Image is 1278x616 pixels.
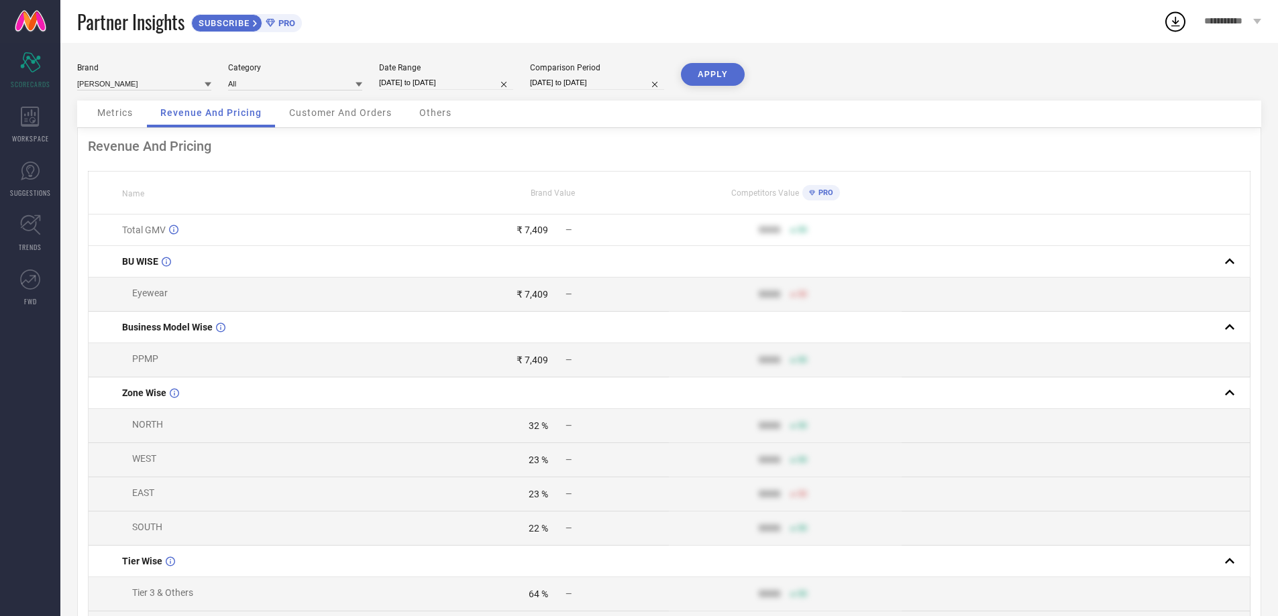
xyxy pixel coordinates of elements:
span: Tier 3 & Others [132,587,193,598]
div: ₹ 7,409 [517,289,548,300]
span: Customer And Orders [289,107,392,118]
div: 9999 [759,589,780,599]
span: 50 [798,421,807,430]
span: TRENDS [19,242,42,252]
span: Metrics [97,107,133,118]
div: Brand [77,63,211,72]
span: WORKSPACE [12,133,49,143]
span: Zone Wise [122,387,166,398]
div: 23 % [529,454,548,465]
span: Partner Insights [77,8,184,36]
span: Name [122,189,144,198]
div: 22 % [529,523,548,534]
div: 9999 [759,523,780,534]
span: PRO [275,18,295,28]
span: 50 [798,489,807,499]
span: Revenue And Pricing [160,107,262,118]
button: APPLY [681,63,745,86]
span: 50 [798,290,807,299]
div: 9999 [759,289,780,300]
span: SCORECARDS [11,79,50,89]
span: Tier Wise [122,556,162,566]
span: FWD [24,296,37,306]
div: 9999 [759,225,780,235]
span: 50 [798,225,807,235]
div: Date Range [379,63,513,72]
div: 23 % [529,489,548,499]
div: 9999 [759,355,780,365]
span: Others [419,107,451,118]
span: PRO [815,188,833,197]
span: 50 [798,523,807,533]
span: — [566,523,572,533]
span: SOUTH [132,521,162,532]
span: SUBSCRIBE [192,18,253,28]
span: — [566,489,572,499]
span: NORTH [132,419,163,430]
span: PPMP [132,353,158,364]
span: Competitors Value [731,188,799,198]
span: Total GMV [122,225,166,235]
span: BU WISE [122,256,158,267]
span: — [566,225,572,235]
span: — [566,589,572,599]
span: Brand Value [531,188,575,198]
span: WEST [132,453,156,464]
div: 32 % [529,420,548,431]
span: Business Model Wise [122,322,213,332]
span: SUGGESTIONS [10,188,51,198]
div: 9999 [759,489,780,499]
div: Open download list [1163,9,1187,34]
span: — [566,355,572,365]
div: Comparison Period [530,63,664,72]
div: Revenue And Pricing [88,138,1250,154]
span: EAST [132,487,154,498]
div: 9999 [759,420,780,431]
div: 9999 [759,454,780,465]
span: — [566,455,572,465]
div: Category [228,63,362,72]
span: 50 [798,589,807,599]
div: ₹ 7,409 [517,355,548,365]
span: — [566,421,572,430]
span: 50 [798,455,807,465]
input: Select date range [379,76,513,90]
div: 64 % [529,589,548,599]
div: ₹ 7,409 [517,225,548,235]
a: SUBSCRIBEPRO [191,11,302,32]
input: Select comparison period [530,76,664,90]
span: 50 [798,355,807,365]
span: — [566,290,572,299]
span: Eyewear [132,288,168,298]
